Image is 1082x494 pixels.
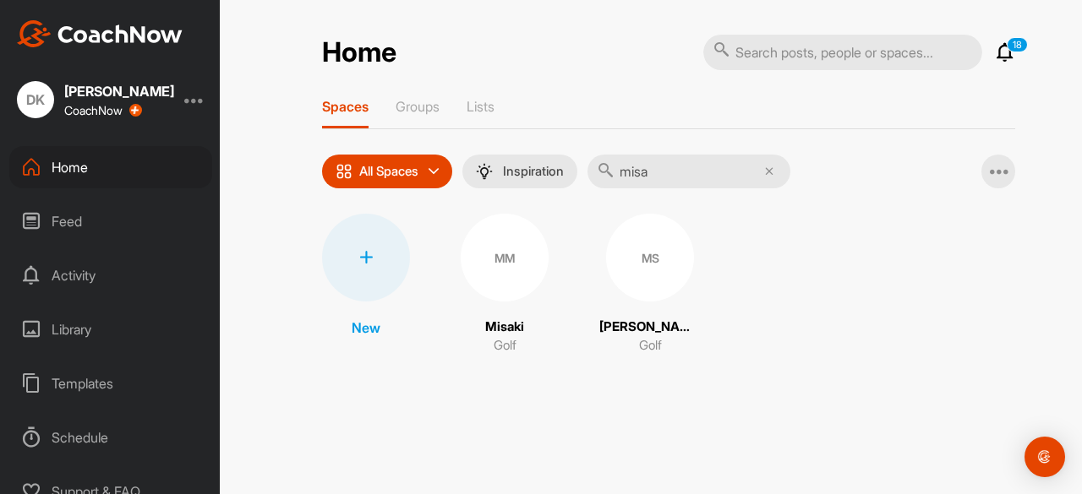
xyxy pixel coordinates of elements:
[587,155,790,188] input: Search...
[17,20,183,47] img: CoachNow
[485,318,524,337] p: Misaki
[64,104,142,117] div: CoachNow
[9,146,212,188] div: Home
[9,200,212,242] div: Feed
[9,308,212,350] div: Library
[461,214,549,356] a: MMMisakiGolf
[336,163,352,180] img: icon
[322,98,369,115] p: Spaces
[17,81,54,118] div: DK
[639,336,662,356] p: Golf
[1007,37,1028,52] p: 18
[322,36,396,69] h2: Home
[396,98,440,115] p: Groups
[1025,437,1065,477] div: Open Intercom Messenger
[494,336,516,356] p: Golf
[9,362,212,404] div: Templates
[9,416,212,459] div: Schedule
[9,254,212,296] div: Activity
[359,165,418,178] p: All Spaces
[461,214,549,301] div: MM
[599,214,701,356] a: MS[PERSON_NAME]Golf
[64,84,174,98] div: [PERSON_NAME]
[476,163,493,180] img: menuIcon
[467,98,495,115] p: Lists
[599,318,701,337] p: [PERSON_NAME]
[703,35,982,70] input: Search posts, people or spaces...
[606,214,694,301] div: MS
[352,318,380,338] p: New
[503,165,564,178] p: Inspiration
